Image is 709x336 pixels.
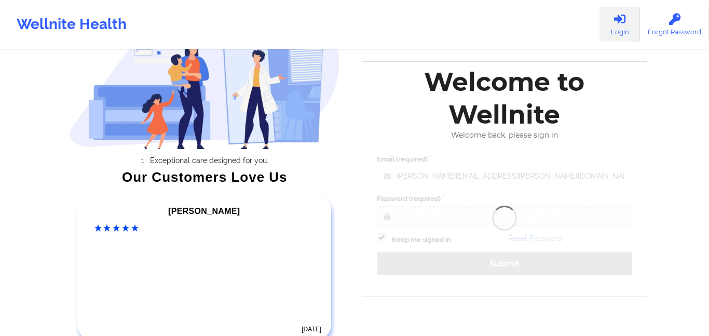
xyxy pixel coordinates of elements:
[70,172,340,182] div: Our Customers Love Us
[599,7,640,42] a: Login
[640,7,709,42] a: Forgot Password
[370,131,639,140] div: Welcome back, please sign in
[302,326,321,333] time: [DATE]
[70,2,340,149] img: wellnite-auth-hero_200.c722682e.png
[370,65,639,131] div: Welcome to Wellnite
[78,156,340,165] li: Exceptional care designed for you.
[168,207,240,216] span: [PERSON_NAME]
